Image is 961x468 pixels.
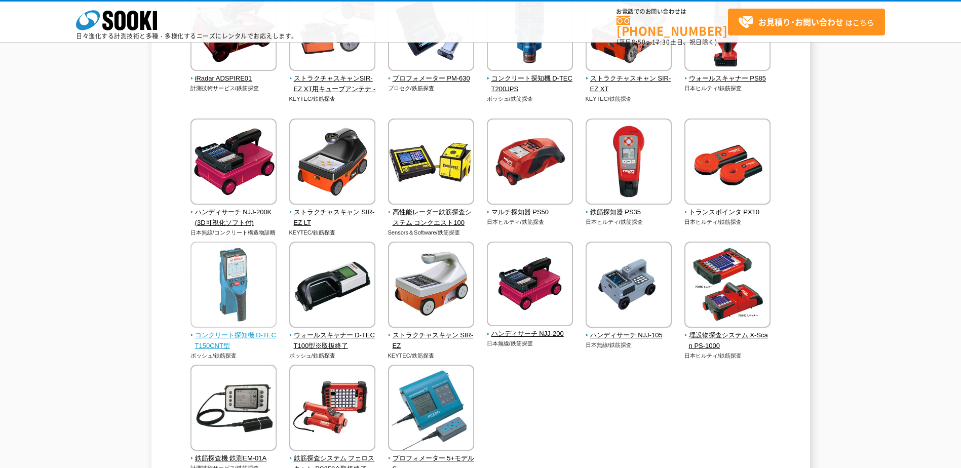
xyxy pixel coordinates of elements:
[684,119,771,207] img: トランスポインタ PX10
[738,15,874,30] span: はこちら
[684,218,771,226] p: 日本ヒルティ/鉄筋探査
[586,198,672,218] a: 鉄筋探知器 PS35
[487,329,573,339] span: ハンディサーチ NJJ-200
[684,84,771,93] p: 日本ヒルティ/鉄筋探査
[190,352,277,360] p: ボッシュ/鉄筋探査
[684,198,771,218] a: トランスポインタ PX10
[289,95,376,103] p: KEYTEC/鉄筋探査
[586,73,672,95] span: ストラクチャスキャン SIR-EZ XT
[586,330,672,341] span: ハンディサーチ NJJ-105
[632,37,646,47] span: 8:50
[684,64,771,84] a: ウォールスキャナー PS85
[684,207,771,218] span: トランスポインタ PX10
[487,73,573,95] span: コンクリート探知機 D-TECT200JPS
[289,321,376,351] a: ウォールスキャナー D-TECT100型※取扱終了
[617,9,728,15] span: お電話でのお問い合わせは
[289,330,376,352] span: ウォールスキャナー D-TECT100型※取扱終了
[190,453,277,464] span: 鉄筋探査機 鉄測EM-01A
[586,341,672,349] p: 日本無線/鉄筋探査
[487,242,573,329] img: ハンディサーチ NJJ-200
[289,119,375,207] img: ストラクチャスキャン SIR-EZ LT
[684,242,771,330] img: 埋設物探査システム X-Scan PS-1000
[190,198,277,228] a: ハンディサーチ NJJ-200K(3D可視化ソフト付)
[388,73,475,84] span: プロフォメーター PM-630
[289,228,376,237] p: KEYTEC/鉄筋探査
[388,207,475,228] span: 高性能レーダー鉄筋探査システム コンクエスト100
[388,321,475,351] a: ストラクチャスキャン SIR-EZ
[388,242,474,330] img: ストラクチャスキャン SIR-EZ
[586,95,672,103] p: KEYTEC/鉄筋探査
[289,242,375,330] img: ウォールスキャナー D-TECT100型※取扱終了
[586,64,672,94] a: ストラクチャスキャン SIR-EZ XT
[289,198,376,228] a: ストラクチャスキャン SIR-EZ LT
[190,64,277,84] a: iRadar ADSPIRE01
[487,339,573,348] p: 日本無線/鉄筋探査
[728,9,885,35] a: お見積り･お問い合わせはこちら
[487,95,573,103] p: ボッシュ/鉄筋探査
[586,119,672,207] img: 鉄筋探知器 PS35
[388,119,474,207] img: 高性能レーダー鉄筋探査システム コンクエスト100
[487,320,573,340] a: ハンディサーチ NJJ-200
[586,207,672,218] span: 鉄筋探知器 PS35
[487,119,573,207] img: マルチ探知器 PS50
[190,228,277,237] p: 日本無線/コンクリート構造物診断
[289,73,376,95] span: ストラクチャスキャンSIR-EZ XT用キューブアンテナ -
[289,365,375,453] img: 鉄筋探査システム フェロスキャン PS250※取扱終了
[487,64,573,94] a: コンクリート探知機 D-TECT200JPS
[586,242,672,330] img: ハンディサーチ NJJ-105
[388,330,475,352] span: ストラクチャスキャン SIR-EZ
[190,84,277,93] p: 計測技術サービス/鉄筋探査
[684,352,771,360] p: 日本ヒルティ/鉄筋探査
[586,321,672,341] a: ハンディサーチ NJJ-105
[190,119,277,207] img: ハンディサーチ NJJ-200K(3D可視化ソフト付)
[388,64,475,84] a: プロフォメーター PM-630
[289,352,376,360] p: ボッシュ/鉄筋探査
[684,321,771,351] a: 埋設物探査システム X-Scan PS-1000
[190,330,277,352] span: コンクリート探知機 D-TECT150CNT型
[586,218,672,226] p: 日本ヒルティ/鉄筋探査
[190,444,277,464] a: 鉄筋探査機 鉄測EM-01A
[388,365,474,453] img: プロフォメーター 5+モデルS
[617,37,717,47] span: (平日 ～ 土日、祝日除く)
[758,16,843,28] strong: お見積り･お問い合わせ
[190,242,277,330] img: コンクリート探知機 D-TECT150CNT型
[190,321,277,351] a: コンクリート探知機 D-TECT150CNT型
[388,84,475,93] p: プロセク/鉄筋探査
[289,64,376,94] a: ストラクチャスキャンSIR-EZ XT用キューブアンテナ -
[487,207,573,218] span: マルチ探知器 PS50
[652,37,670,47] span: 17:30
[388,228,475,237] p: Sensors＆Software/鉄筋探査
[487,218,573,226] p: 日本ヒルティ/鉄筋探査
[289,207,376,228] span: ストラクチャスキャン SIR-EZ LT
[684,73,771,84] span: ウォールスキャナー PS85
[388,198,475,228] a: 高性能レーダー鉄筋探査システム コンクエスト100
[190,73,277,84] span: iRadar ADSPIRE01
[487,198,573,218] a: マルチ探知器 PS50
[684,330,771,352] span: 埋設物探査システム X-Scan PS-1000
[190,207,277,228] span: ハンディサーチ NJJ-200K(3D可視化ソフト付)
[388,352,475,360] p: KEYTEC/鉄筋探査
[76,33,298,39] p: 日々進化する計測技術と多種・多様化するニーズにレンタルでお応えします。
[617,16,728,36] a: [PHONE_NUMBER]
[190,365,277,453] img: 鉄筋探査機 鉄測EM-01A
